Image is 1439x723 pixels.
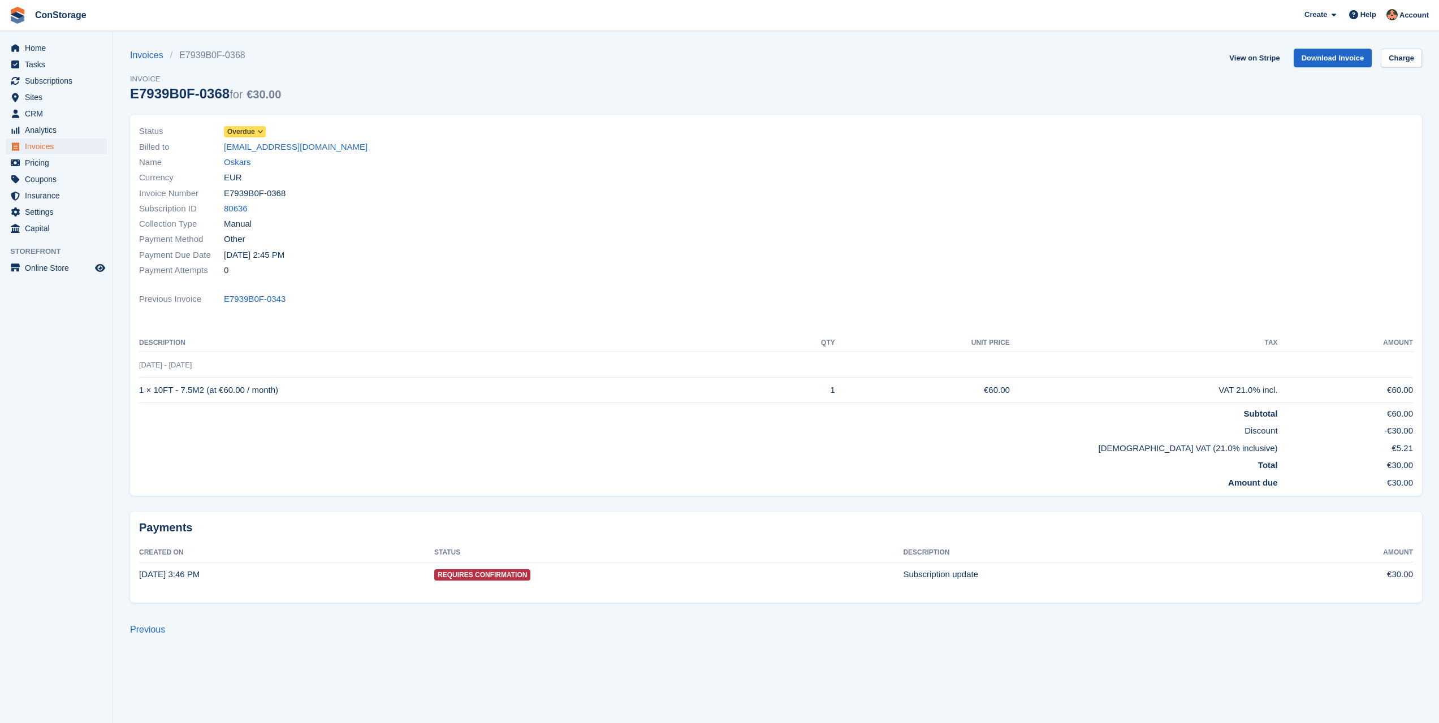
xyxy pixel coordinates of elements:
span: Analytics [25,122,93,138]
span: Overdue [227,127,255,137]
a: menu [6,155,107,171]
th: Description [903,544,1268,562]
th: Amount [1278,334,1413,352]
th: Amount [1268,544,1413,562]
th: Created On [139,544,434,562]
time: 2025-10-05 11:45:27 UTC [224,249,284,262]
a: menu [6,73,107,89]
span: Tasks [25,57,93,72]
nav: breadcrumbs [130,49,281,62]
th: Status [434,544,903,562]
span: Payment Attempts [139,264,224,277]
th: QTY [772,334,835,352]
td: 1 [772,378,835,403]
span: Billed to [139,141,224,154]
span: E7939B0F-0368 [224,187,286,200]
a: menu [6,57,107,72]
td: [DEMOGRAPHIC_DATA] VAT (21.0% inclusive) [139,438,1278,455]
a: ConStorage [31,6,91,24]
span: Invoice Number [139,187,224,200]
a: menu [6,188,107,204]
th: Tax [1010,334,1278,352]
a: menu [6,171,107,187]
span: Online Store [25,260,93,276]
span: Invoice [130,73,281,85]
td: €30.00 [1268,562,1413,587]
a: menu [6,89,107,105]
span: Storefront [10,246,113,257]
span: CRM [25,106,93,122]
a: Charge [1381,49,1422,67]
span: Subscriptions [25,73,93,89]
a: menu [6,220,107,236]
td: 1 × 10FT - 7.5M2 (at €60.00 / month) [139,378,772,403]
span: Home [25,40,93,56]
span: Sites [25,89,93,105]
span: Collection Type [139,218,224,231]
td: €30.00 [1278,454,1413,472]
span: Invoices [25,138,93,154]
span: Subscription ID [139,202,224,215]
span: Payment Method [139,233,224,246]
div: E7939B0F-0368 [130,86,281,101]
span: Name [139,156,224,169]
a: View on Stripe [1225,49,1284,67]
span: Previous Invoice [139,293,224,306]
span: Help [1360,9,1376,20]
a: Invoices [130,49,170,62]
a: menu [6,260,107,276]
div: VAT 21.0% incl. [1010,384,1278,397]
td: Discount [139,420,1278,438]
a: E7939B0F-0343 [224,293,286,306]
td: €30.00 [1278,472,1413,490]
span: Manual [224,218,252,231]
strong: Total [1258,460,1278,470]
span: [DATE] - [DATE] [139,361,192,369]
th: Unit Price [835,334,1010,352]
span: Settings [25,204,93,220]
span: Requires Confirmation [434,569,530,581]
a: Oskars [224,156,251,169]
span: Payment Due Date [139,249,224,262]
a: menu [6,122,107,138]
span: Status [139,125,224,138]
strong: Amount due [1228,478,1278,487]
span: Capital [25,220,93,236]
a: menu [6,204,107,220]
th: Description [139,334,772,352]
span: Other [224,233,245,246]
h2: Payments [139,521,1413,535]
span: 0 [224,264,228,277]
a: 80636 [224,202,248,215]
span: for [230,88,243,101]
td: -€30.00 [1278,420,1413,438]
a: Previous [130,625,165,634]
td: €5.21 [1278,438,1413,455]
a: Overdue [224,125,266,138]
img: stora-icon-8386f47178a22dfd0bd8f6a31ec36ba5ce8667c1dd55bd0f319d3a0aa187defe.svg [9,7,26,24]
span: €30.00 [247,88,281,101]
td: €60.00 [1278,402,1413,420]
img: Rena Aslanova [1386,9,1398,20]
span: Pricing [25,155,93,171]
span: Account [1399,10,1429,21]
span: Currency [139,171,224,184]
a: Download Invoice [1294,49,1372,67]
span: EUR [224,171,242,184]
time: 2025-10-04 12:46:08 UTC [139,569,200,579]
a: menu [6,138,107,154]
span: Coupons [25,171,93,187]
td: €60.00 [1278,378,1413,403]
td: €60.00 [835,378,1010,403]
a: Preview store [93,261,107,275]
strong: Subtotal [1244,409,1278,418]
span: Create [1304,9,1327,20]
td: Subscription update [903,562,1268,587]
a: [EMAIL_ADDRESS][DOMAIN_NAME] [224,141,368,154]
a: menu [6,40,107,56]
a: menu [6,106,107,122]
span: Insurance [25,188,93,204]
